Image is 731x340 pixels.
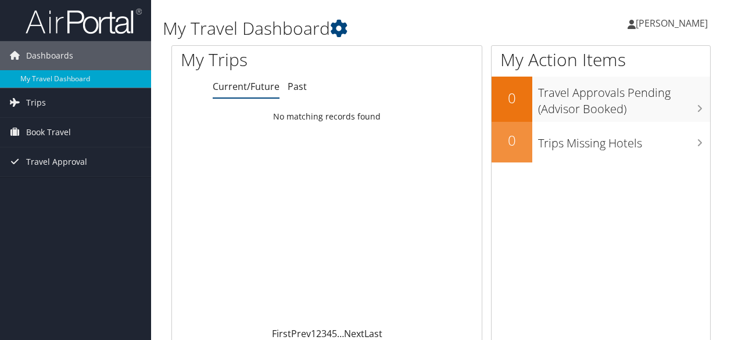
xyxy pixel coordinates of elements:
[311,327,316,340] a: 1
[492,88,532,108] h2: 0
[181,48,344,72] h1: My Trips
[344,327,364,340] a: Next
[492,48,710,72] h1: My Action Items
[316,327,321,340] a: 2
[492,122,710,162] a: 0Trips Missing Hotels
[332,327,337,340] a: 5
[327,327,332,340] a: 4
[172,106,482,127] td: No matching records found
[26,41,73,70] span: Dashboards
[288,80,307,93] a: Past
[337,327,344,340] span: …
[636,17,708,30] span: [PERSON_NAME]
[213,80,279,93] a: Current/Future
[492,77,710,121] a: 0Travel Approvals Pending (Advisor Booked)
[628,6,719,41] a: [PERSON_NAME]
[26,118,71,147] span: Book Travel
[272,327,291,340] a: First
[492,131,532,150] h2: 0
[291,327,311,340] a: Prev
[163,16,534,41] h1: My Travel Dashboard
[26,147,87,176] span: Travel Approval
[321,327,327,340] a: 3
[538,79,710,117] h3: Travel Approvals Pending (Advisor Booked)
[26,8,142,35] img: airportal-logo.png
[538,129,710,151] h3: Trips Missing Hotels
[26,88,46,117] span: Trips
[364,327,382,340] a: Last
